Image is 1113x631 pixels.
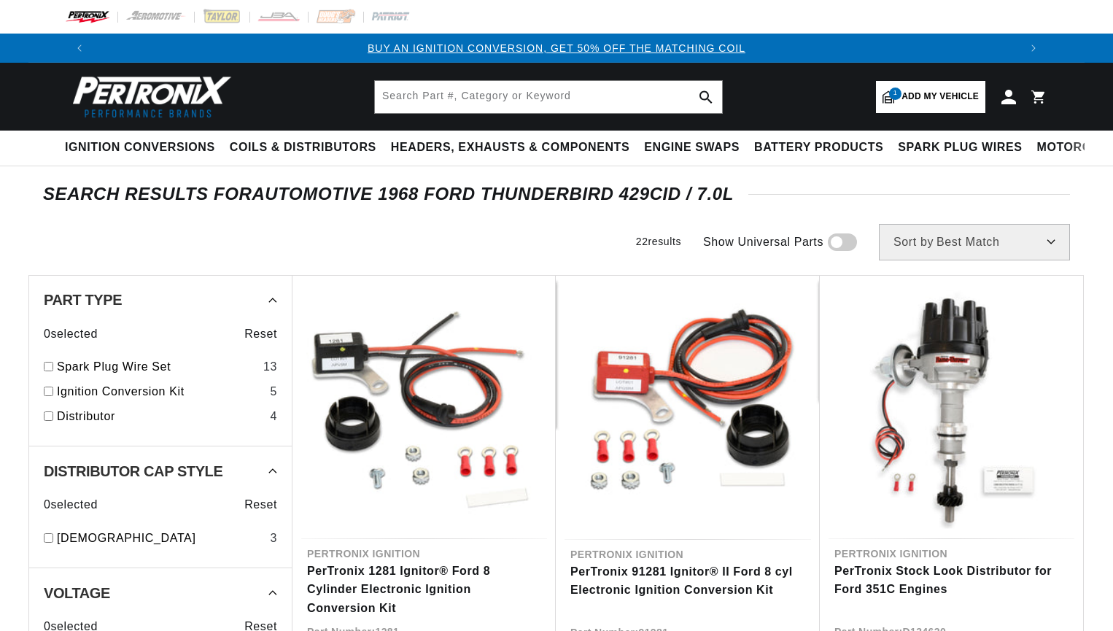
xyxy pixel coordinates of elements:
[28,34,1085,63] slideshow-component: Translation missing: en.sections.announcements.announcement_bar
[747,131,891,165] summary: Battery Products
[307,562,541,618] a: PerTronix 1281 Ignitor® Ford 8 Cylinder Electronic Ignition Conversion Kit
[57,357,257,376] a: Spark Plug Wire Set
[637,131,747,165] summary: Engine Swaps
[94,40,1019,56] div: Announcement
[690,81,722,113] button: search button
[94,40,1019,56] div: 1 of 3
[391,140,629,155] span: Headers, Exhausts & Components
[898,140,1022,155] span: Spark Plug Wires
[570,562,805,600] a: PerTronix 91281 Ignitor® II Ford 8 cyl Electronic Ignition Conversion Kit
[754,140,883,155] span: Battery Products
[57,407,264,426] a: Distributor
[879,224,1070,260] select: Sort by
[65,71,233,122] img: Pertronix
[43,187,1070,201] div: SEARCH RESULTS FOR Automotive 1968 Ford Thunderbird 429cid / 7.0L
[876,81,985,113] a: 1Add my vehicle
[703,233,823,252] span: Show Universal Parts
[644,140,740,155] span: Engine Swaps
[384,131,637,165] summary: Headers, Exhausts & Components
[889,88,901,100] span: 1
[44,586,110,600] span: Voltage
[44,325,98,344] span: 0 selected
[57,529,264,548] a: [DEMOGRAPHIC_DATA]
[901,90,979,104] span: Add my vehicle
[44,495,98,514] span: 0 selected
[244,495,277,514] span: Reset
[375,81,722,113] input: Search Part #, Category or Keyword
[270,407,277,426] div: 4
[1019,34,1048,63] button: Translation missing: en.sections.announcements.next_announcement
[270,382,277,401] div: 5
[65,34,94,63] button: Translation missing: en.sections.announcements.previous_announcement
[270,529,277,548] div: 3
[57,382,264,401] a: Ignition Conversion Kit
[891,131,1029,165] summary: Spark Plug Wires
[834,562,1069,599] a: PerTronix Stock Look Distributor for Ford 351C Engines
[44,293,122,307] span: Part Type
[230,140,376,155] span: Coils & Distributors
[636,236,681,247] span: 22 results
[65,140,215,155] span: Ignition Conversions
[222,131,384,165] summary: Coils & Distributors
[65,131,222,165] summary: Ignition Conversions
[44,464,222,479] span: Distributor Cap Style
[368,42,745,54] a: BUY AN IGNITION CONVERSION, GET 50% OFF THE MATCHING COIL
[893,236,934,248] span: Sort by
[263,357,277,376] div: 13
[244,325,277,344] span: Reset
